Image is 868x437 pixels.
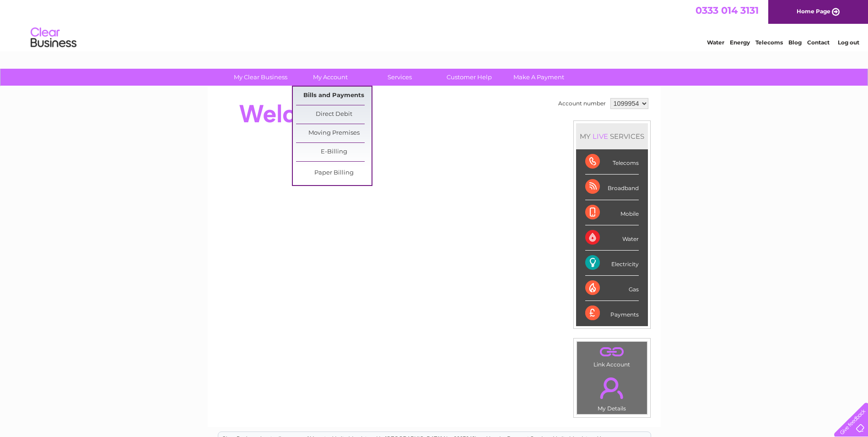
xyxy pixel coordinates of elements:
[579,372,645,404] a: .
[585,175,639,200] div: Broadband
[591,132,610,141] div: LIVE
[579,344,645,360] a: .
[838,39,859,46] a: Log out
[707,39,724,46] a: Water
[807,39,830,46] a: Contact
[30,24,77,52] img: logo.png
[296,87,372,105] a: Bills and Payments
[577,370,647,415] td: My Details
[218,5,651,44] div: Clear Business is a trading name of Verastar Limited (registered in [GEOGRAPHIC_DATA] No. 3667643...
[577,341,647,370] td: Link Account
[755,39,783,46] a: Telecoms
[501,69,577,86] a: Make A Payment
[695,5,759,16] a: 0333 014 3131
[296,105,372,124] a: Direct Debit
[292,69,368,86] a: My Account
[585,276,639,301] div: Gas
[431,69,507,86] a: Customer Help
[223,69,298,86] a: My Clear Business
[585,149,639,175] div: Telecoms
[585,200,639,225] div: Mobile
[788,39,802,46] a: Blog
[362,69,437,86] a: Services
[730,39,750,46] a: Energy
[296,164,372,182] a: Paper Billing
[556,96,608,111] td: Account number
[585,251,639,276] div: Electricity
[296,143,372,161] a: E-Billing
[585,225,639,251] div: Water
[296,124,372,142] a: Moving Premises
[585,301,639,326] div: Payments
[576,123,648,149] div: MY SERVICES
